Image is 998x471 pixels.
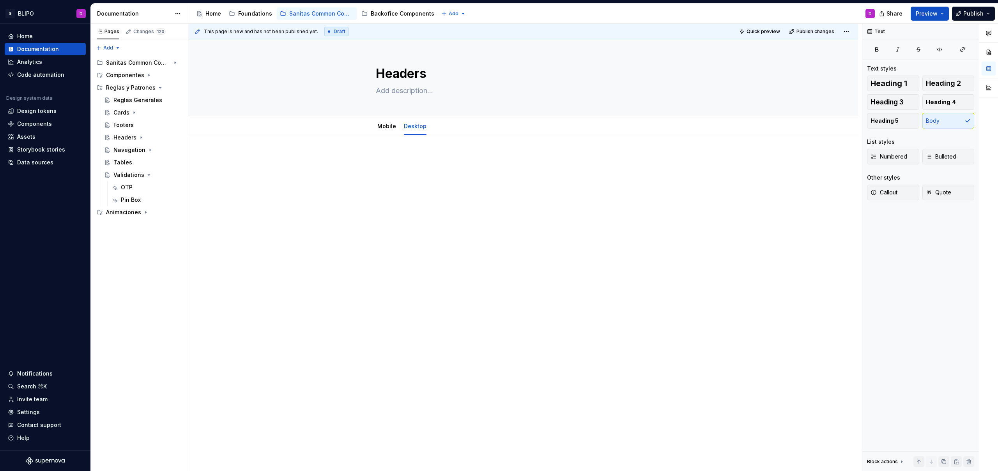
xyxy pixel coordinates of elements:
a: Settings [5,406,86,418]
textarea: Headers [374,64,669,83]
a: Components [5,118,86,130]
div: Home [17,32,33,40]
div: Tables [113,159,132,166]
button: Heading 2 [922,76,975,91]
div: Other styles [867,174,900,182]
div: Data sources [17,159,53,166]
div: Sanitas Common Components [106,59,170,67]
a: Supernova Logo [26,457,65,465]
div: Navegation [113,146,145,154]
a: Navegation [101,144,185,156]
div: Documentation [97,10,171,18]
div: Analytics [17,58,42,66]
div: Design tokens [17,107,57,115]
span: Share [887,10,902,18]
button: Preview [911,7,949,21]
div: Components [17,120,52,128]
div: List styles [867,138,895,146]
div: S [5,9,15,18]
a: Foundations [226,7,275,20]
span: Callout [871,189,897,196]
span: Heading 3 [871,98,904,106]
button: Help [5,432,86,444]
div: Help [17,434,30,442]
span: Quick preview [747,28,780,35]
a: Home [193,7,224,20]
span: Add [103,45,113,51]
div: Invite team [17,395,48,403]
a: Mobile [377,123,396,129]
div: Block actions [867,456,905,467]
a: Code automation [5,69,86,81]
a: Tables [101,156,185,169]
span: Publish changes [796,28,834,35]
button: Add [439,8,468,19]
div: Assets [17,133,35,141]
span: Draft [334,28,345,35]
span: Preview [916,10,938,18]
a: Invite team [5,393,86,406]
div: Code automation [17,71,64,79]
a: Reglas Generales [101,94,185,106]
a: Analytics [5,56,86,68]
div: Contact support [17,421,61,429]
a: Validations [101,169,185,181]
span: Numbered [871,153,907,161]
div: Animaciones [94,206,185,219]
div: Block actions [867,459,898,465]
button: Publish [952,7,995,21]
span: Heading 5 [871,117,899,125]
div: Sanitas Common Components [94,56,185,69]
div: Animaciones [106,208,141,216]
a: Storybook stories [5,143,86,156]
div: Footers [113,121,134,129]
button: Notifications [5,367,86,380]
button: Heading 1 [867,76,919,91]
div: Pin Box [121,196,141,204]
div: Home [205,10,221,18]
span: This page is new and has not been published yet. [204,28,318,35]
button: Heading 5 [867,113,919,129]
div: Page tree [193,6,437,21]
div: Reglas Generales [113,96,162,104]
div: Headers [113,134,136,141]
button: Heading 4 [922,94,975,110]
button: Add [94,42,123,53]
div: Search ⌘K [17,383,47,390]
a: Home [5,30,86,42]
button: SBLIPOD [2,5,89,22]
div: Foundations [238,10,272,18]
button: Numbered [867,149,919,164]
a: Cards [101,106,185,119]
div: Settings [17,408,40,416]
button: Callout [867,185,919,200]
span: Publish [963,10,984,18]
a: Design tokens [5,105,86,117]
span: Heading 4 [926,98,956,106]
div: Desktop [401,118,430,134]
span: Heading 2 [926,79,961,87]
div: Pages [97,28,119,35]
div: Componentes [106,71,144,79]
div: Cards [113,109,129,116]
button: Contact support [5,419,86,431]
div: Page tree [94,56,185,219]
div: Reglas y Patrones [94,81,185,94]
div: Design system data [6,95,52,101]
div: D [80,11,83,17]
span: Bulleted [926,153,956,161]
a: Footers [101,119,185,131]
button: Search ⌘K [5,380,86,393]
div: Documentation [17,45,59,53]
div: Componentes [94,69,185,81]
a: Data sources [5,156,86,169]
button: Publish changes [787,26,838,37]
div: Storybook stories [17,146,65,153]
div: Text styles [867,65,897,72]
div: BLIPO [18,10,34,18]
a: Assets [5,131,86,143]
a: Pin Box [108,194,185,206]
div: Mobile [374,118,399,134]
span: Add [449,11,458,17]
div: D [869,11,872,17]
